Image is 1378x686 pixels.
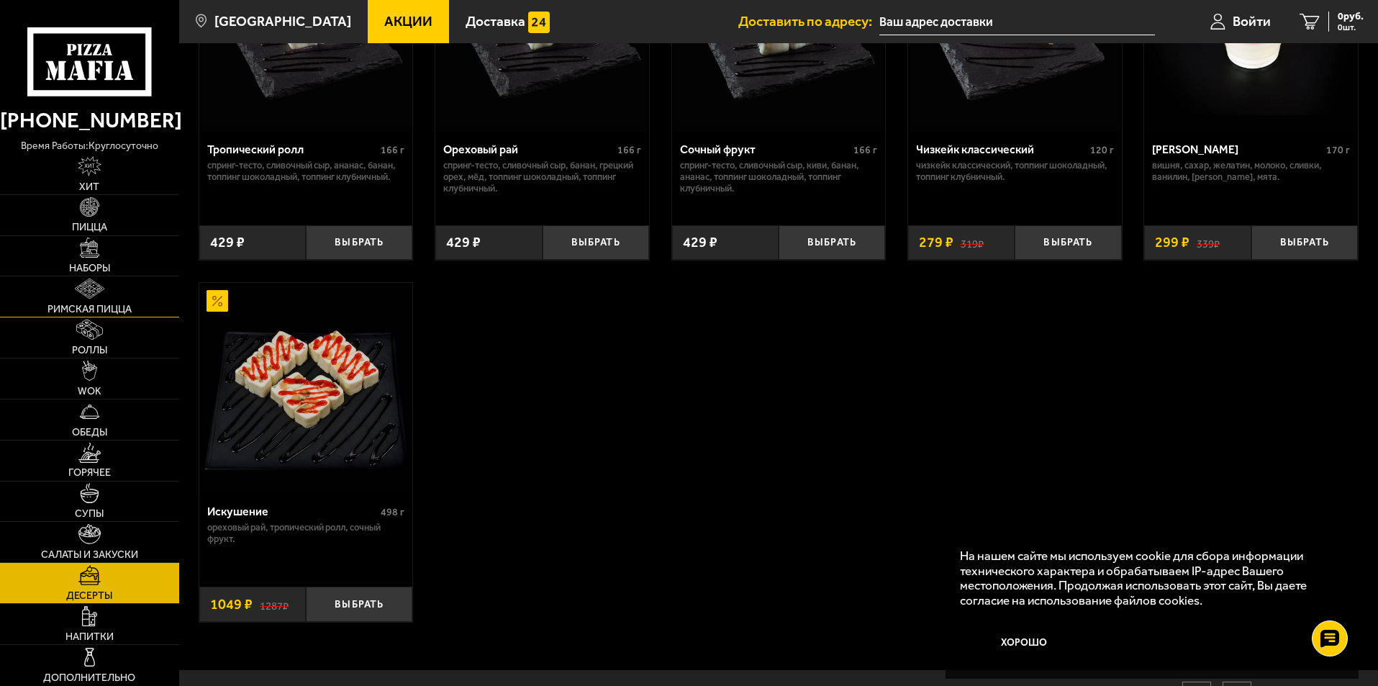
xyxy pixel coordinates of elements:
span: Хит [79,182,99,192]
span: 1049 ₽ [210,597,253,612]
p: спринг-тесто, сливочный сыр, ананас, банан, топпинг шоколадный, топпинг клубничный. [207,160,405,183]
span: Салаты и закуски [41,550,138,560]
img: Искушение [201,283,411,493]
span: Обеды [72,428,107,438]
input: Ваш адрес доставки [879,9,1155,35]
span: 120 г [1090,144,1114,156]
span: 279 ₽ [919,235,953,250]
button: Выбрать [543,225,649,261]
span: Дополнительно [43,673,135,683]
s: 339 ₽ [1197,235,1220,250]
div: Тропический ролл [207,143,378,156]
button: Хорошо [960,622,1089,665]
s: 319 ₽ [961,235,984,250]
span: Доставить по адресу: [738,14,879,28]
p: вишня, сахар, желатин, молоко, сливки, Ванилин, [PERSON_NAME], Мята. [1152,160,1350,183]
span: 0 шт. [1338,23,1364,32]
a: АкционныйИскушение [199,283,413,493]
p: спринг-тесто, сливочный сыр, киви, банан, ананас, топпинг шоколадный, топпинг клубничный. [680,160,878,194]
button: Выбрать [306,225,412,261]
span: Наборы [69,263,110,274]
span: 166 г [381,144,404,156]
span: Доставка [466,14,525,28]
p: Ореховый рай, Тропический ролл, Сочный фрукт. [207,522,405,545]
span: 429 ₽ [446,235,481,250]
span: 498 г [381,506,404,518]
p: Чизкейк классический, топпинг шоколадный, топпинг клубничный. [916,160,1114,183]
div: Искушение [207,505,378,518]
span: Пицца [72,222,107,233]
p: На нашем сайте мы используем cookie для сбора информации технического характера и обрабатываем IP... [960,549,1336,608]
p: спринг-тесто, сливочный сыр, банан, грецкий орех, мёд, топпинг шоколадный, топпинг клубничный. [443,160,641,194]
span: 0 руб. [1338,12,1364,22]
span: [GEOGRAPHIC_DATA] [214,14,351,28]
span: Горячее [68,468,111,478]
s: 1287 ₽ [260,597,289,612]
span: Супы [75,509,104,519]
img: 15daf4d41897b9f0e9f617042186c801.svg [528,12,550,33]
button: Выбрать [1015,225,1121,261]
div: [PERSON_NAME] [1152,143,1323,156]
span: Римская пицца [47,304,132,315]
span: Войти [1233,14,1271,28]
button: Выбрать [306,587,412,622]
span: 429 ₽ [210,235,245,250]
button: Выбрать [1251,225,1358,261]
img: Акционный [207,290,228,312]
span: 166 г [853,144,877,156]
span: 299 ₽ [1155,235,1189,250]
span: WOK [78,387,101,397]
span: 170 г [1326,144,1350,156]
div: Сочный фрукт [680,143,851,156]
button: Выбрать [779,225,885,261]
span: Акции [384,14,432,28]
span: Десерты [66,591,112,601]
span: Напитки [65,632,114,642]
div: Чизкейк классический [916,143,1087,156]
span: 429 ₽ [683,235,717,250]
span: 166 г [617,144,641,156]
span: Роллы [72,346,107,356]
div: Ореховый рай [443,143,614,156]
